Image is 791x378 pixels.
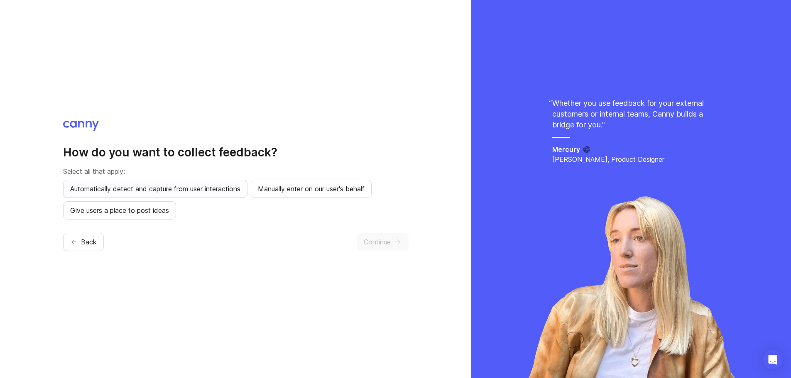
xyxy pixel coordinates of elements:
p: [PERSON_NAME], Product Designer [552,154,710,164]
span: Give users a place to post ideas [70,205,169,215]
span: Automatically detect and capture from user interactions [70,184,240,194]
img: ida-a4f6ad510ca8190a479017bfc31a2025.webp [526,195,736,378]
button: Continue [357,233,409,251]
h2: How do you want to collect feedback? [63,145,409,160]
span: Continue [364,237,391,247]
img: Canny logo [63,121,99,131]
span: Manually enter on our user's behalf [258,184,365,194]
p: Select all that apply: [63,166,409,176]
span: Back [81,237,97,247]
h5: Mercury [552,144,580,154]
button: Automatically detect and capture from user interactions [63,180,247,198]
button: Manually enter on our user's behalf [251,180,372,198]
p: Whether you use feedback for your external customers or internal teams, Canny builds a bridge for... [552,98,710,130]
img: Mercury logo [583,146,590,153]
div: Open Intercom Messenger [763,350,783,370]
button: Give users a place to post ideas [63,201,176,219]
button: Back [63,233,104,251]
